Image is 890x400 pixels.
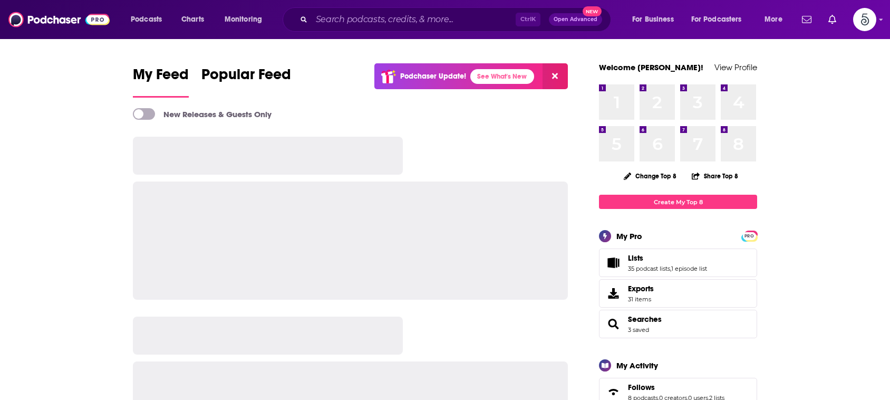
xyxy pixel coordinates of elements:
a: Follows [628,383,724,392]
a: Show notifications dropdown [824,11,840,28]
span: Lists [599,249,757,277]
span: For Business [632,12,674,27]
span: Exports [628,284,654,293]
div: Search podcasts, credits, & more... [293,7,621,32]
button: open menu [684,11,757,28]
a: Searches [628,315,662,324]
a: 3 saved [628,326,649,334]
a: Lists [628,253,707,263]
span: Lists [628,253,643,263]
a: Searches [603,317,624,331]
div: My Pro [616,231,642,241]
span: Searches [599,310,757,338]
a: Exports [599,279,757,308]
span: PRO [743,232,756,240]
button: open menu [757,11,796,28]
a: Lists [603,255,624,270]
p: Podchaser Update! [400,72,466,81]
a: Show notifications dropdown [798,11,816,28]
a: My Feed [133,65,189,98]
a: Follows [603,385,624,399]
span: , [670,265,671,272]
img: User Profile [853,8,876,31]
a: 1 episode list [671,265,707,272]
span: 31 items [628,296,654,303]
img: Podchaser - Follow, Share and Rate Podcasts [8,9,110,30]
span: Charts [181,12,204,27]
input: Search podcasts, credits, & more... [312,11,516,28]
button: open menu [123,11,176,28]
a: Popular Feed [201,65,291,98]
span: For Podcasters [691,12,742,27]
span: New [583,6,602,16]
a: Charts [175,11,210,28]
button: Change Top 8 [617,169,683,183]
button: Show profile menu [853,8,876,31]
span: Logged in as Spiral5-G2 [853,8,876,31]
a: See What's New [470,69,534,84]
button: Open AdvancedNew [549,13,602,26]
div: My Activity [616,360,658,370]
span: Popular Feed [201,65,291,90]
button: open menu [625,11,687,28]
a: New Releases & Guests Only [133,108,272,120]
span: My Feed [133,65,189,90]
a: Welcome [PERSON_NAME]! [599,62,703,72]
button: Share Top 8 [691,166,739,186]
button: open menu [217,11,276,28]
span: Open Advanced [554,17,597,22]
span: Monitoring [225,12,262,27]
span: Podcasts [131,12,162,27]
span: More [765,12,782,27]
span: Follows [628,383,655,392]
span: Ctrl K [516,13,540,26]
a: View Profile [714,62,757,72]
span: Exports [603,286,624,301]
a: 35 podcast lists [628,265,670,272]
a: PRO [743,232,756,240]
a: Create My Top 8 [599,195,757,209]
